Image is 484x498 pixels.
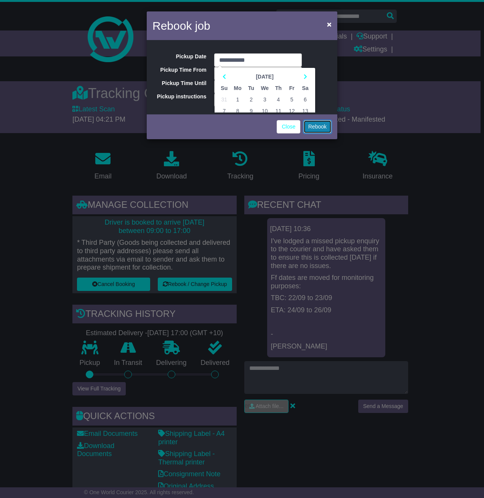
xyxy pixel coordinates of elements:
td: 31 [218,94,231,105]
span: × [327,20,332,29]
td: 12 [285,105,298,117]
th: Su [218,82,231,94]
h4: Rebook job [152,17,210,34]
td: 4 [272,94,285,105]
button: Rebook [303,120,332,133]
td: 7 [218,105,231,117]
td: 3 [258,94,272,105]
td: 13 [298,105,312,117]
th: Fr [285,82,298,94]
td: 10 [258,105,272,117]
th: Select Month [231,71,298,82]
a: Close [277,120,300,133]
td: 11 [272,105,285,117]
th: Tu [244,82,258,94]
label: Pickup Date [147,53,210,60]
th: We [258,82,272,94]
th: Mo [231,82,245,94]
label: Pickup Time Until [147,80,210,87]
label: Pickup Time From [147,67,210,73]
th: Sa [298,82,312,94]
td: 5 [285,94,298,105]
th: Th [272,82,285,94]
td: 6 [298,94,312,105]
td: 9 [244,105,258,117]
td: 2 [244,94,258,105]
td: 8 [231,105,245,117]
button: Close [323,16,335,32]
td: 1 [231,94,245,105]
label: Pickup instructions [147,93,210,100]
